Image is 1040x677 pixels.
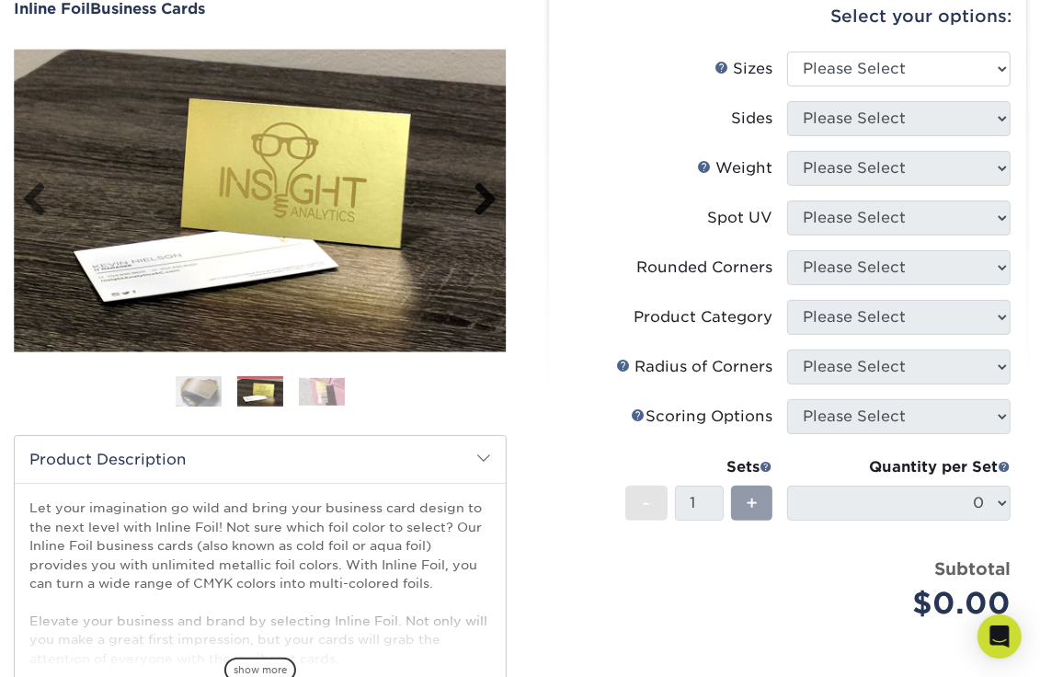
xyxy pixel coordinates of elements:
span: + [746,489,758,517]
div: Open Intercom Messenger [977,614,1022,659]
div: Radius of Corners [616,356,772,378]
img: Business Cards 01 [176,369,222,415]
img: Business Cards 02 [237,379,283,407]
div: Sizes [714,58,772,80]
div: Sides [731,108,772,130]
strong: Subtotal [934,558,1011,579]
img: Inline Foil 02 [14,50,507,352]
div: Product Category [634,306,772,328]
h2: Product Description [15,436,506,483]
div: Weight [697,157,772,179]
div: Scoring Options [631,406,772,428]
div: $0.00 [801,581,1011,625]
div: Sets [625,456,772,478]
div: Rounded Corners [636,257,772,279]
div: Quantity per Set [787,456,1011,478]
div: Spot UV [707,207,772,229]
span: - [642,489,650,517]
img: Business Cards 03 [299,378,345,406]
